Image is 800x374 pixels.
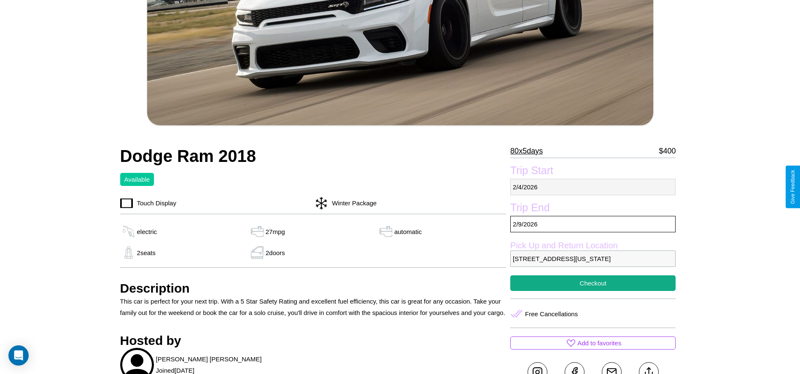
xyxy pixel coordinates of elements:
p: 2 / 4 / 2026 [510,179,676,195]
h3: Hosted by [120,334,506,348]
label: Trip End [510,202,676,216]
img: gas [249,225,266,238]
img: gas [120,225,137,238]
label: Trip Start [510,164,676,179]
p: 2 doors [266,247,285,258]
p: automatic [394,226,422,237]
img: gas [120,246,137,259]
p: $ 400 [659,144,676,158]
div: Open Intercom Messenger [8,345,29,366]
p: Touch Display [133,197,176,209]
label: Pick Up and Return Location [510,241,676,250]
p: electric [137,226,157,237]
div: Give Feedback [790,170,796,204]
p: 80 x 5 days [510,144,543,158]
p: This car is perfect for your next trip. With a 5 Star Safety Rating and excellent fuel efficiency... [120,296,506,318]
button: Checkout [510,275,676,291]
p: 2 / 9 / 2026 [510,216,676,232]
img: gas [249,246,266,259]
p: Available [124,174,150,185]
h2: Dodge Ram 2018 [120,147,506,166]
p: Add to favorites [577,337,621,349]
p: 2 seats [137,247,156,258]
p: Free Cancellations [525,308,578,320]
p: 27 mpg [266,226,285,237]
img: gas [377,225,394,238]
h3: Description [120,281,506,296]
p: [PERSON_NAME] [PERSON_NAME] [156,353,262,365]
button: Add to favorites [510,336,676,350]
p: [STREET_ADDRESS][US_STATE] [510,250,676,267]
p: Winter Package [328,197,377,209]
